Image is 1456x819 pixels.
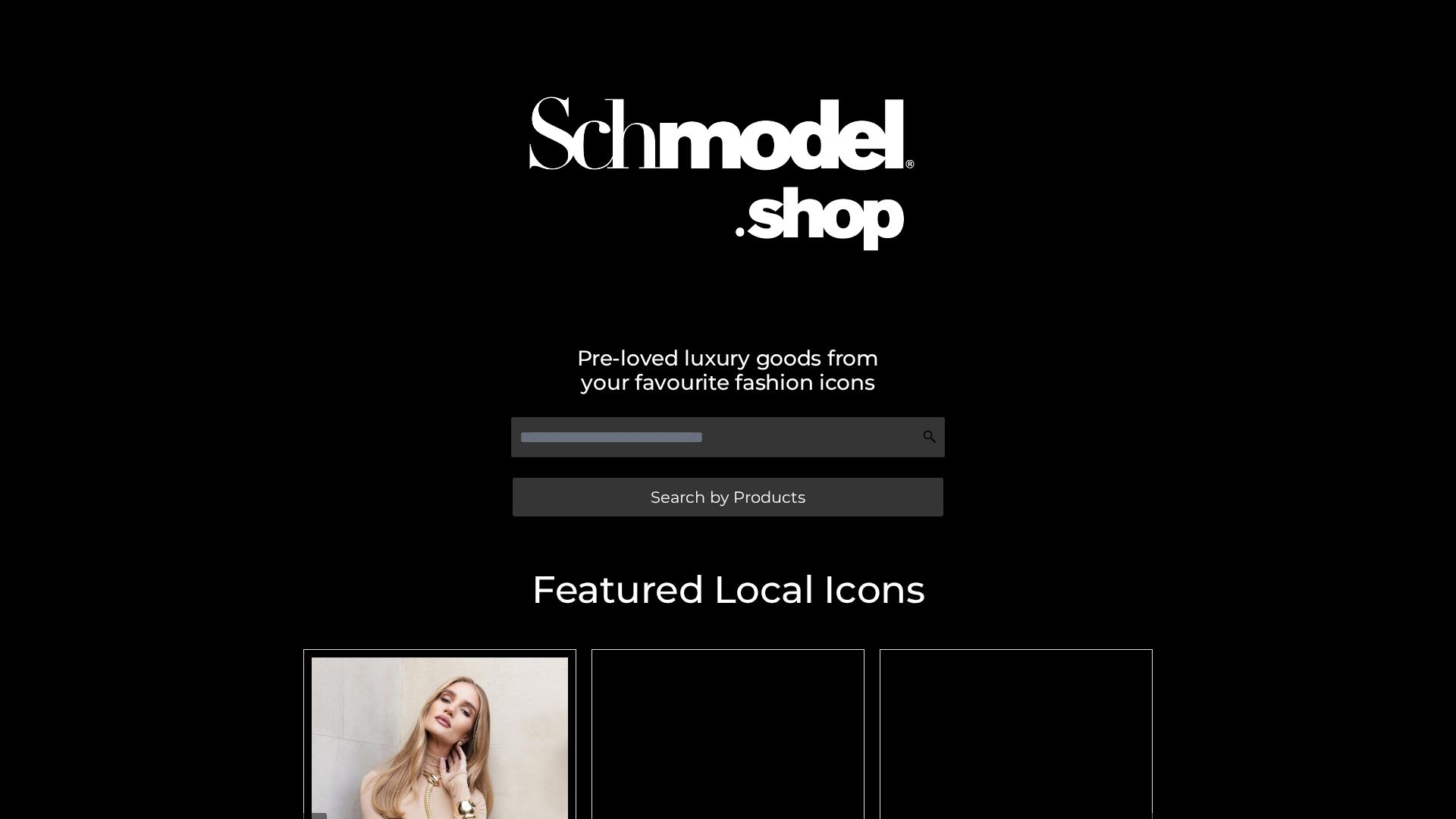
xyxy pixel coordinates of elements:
h2: Pre-loved luxury goods from your favourite fashion icons [296,346,1160,394]
img: Search Icon [922,429,937,444]
span: Search by Products [651,489,805,505]
a: Search by Products [513,478,943,516]
h2: Featured Local Icons​ [296,571,1160,609]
